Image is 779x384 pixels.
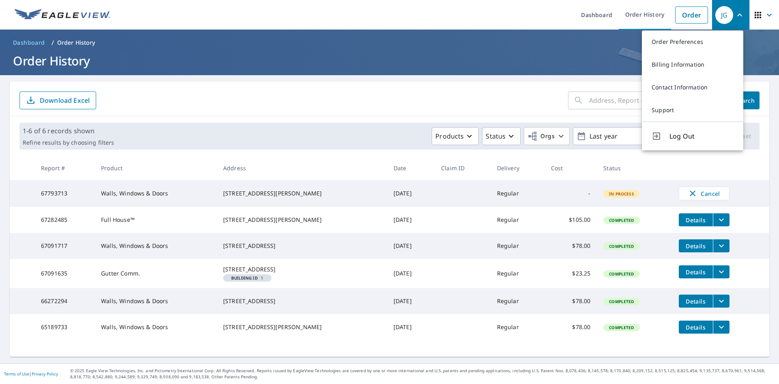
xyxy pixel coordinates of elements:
th: Status [597,156,672,180]
p: Last year [586,129,681,143]
div: [STREET_ADDRESS] [223,242,381,250]
span: Details [684,216,708,224]
button: Cancel [679,187,730,200]
button: Products [432,127,479,145]
td: Walls, Windows & Doors [95,233,217,259]
td: $78.00 [544,288,597,314]
td: [DATE] [387,288,435,314]
span: Log Out [669,131,734,141]
td: [DATE] [387,207,435,233]
span: 1 [226,276,268,280]
td: Regular [491,259,544,288]
td: 67793713 [34,180,95,207]
td: 67282485 [34,207,95,233]
input: Address, Report #, Claim ID, etc. [589,89,724,112]
button: filesDropdownBtn-67091717 [713,239,730,252]
td: Walls, Windows & Doors [95,314,217,340]
button: Download Excel [19,91,96,109]
button: filesDropdownBtn-65189733 [713,321,730,334]
span: Details [684,323,708,331]
button: detailsBtn-66272294 [679,295,713,308]
button: Log Out [642,121,743,150]
span: Completed [604,217,639,223]
button: Search [730,91,760,109]
span: Completed [604,299,639,304]
td: Regular [491,207,544,233]
td: [DATE] [387,180,435,207]
img: EV Logo [15,9,110,21]
td: Gutter Comm. [95,259,217,288]
a: Order Preferences [642,30,743,53]
td: 65189733 [34,314,95,340]
button: detailsBtn-67091635 [679,265,713,278]
button: detailsBtn-65189733 [679,321,713,334]
p: 1-6 of 6 records shown [23,126,114,136]
span: Details [684,297,708,305]
p: Download Excel [40,96,90,105]
p: Products [435,131,464,141]
td: Full House™ [95,207,217,233]
td: 67091717 [34,233,95,259]
td: 67091635 [34,259,95,288]
a: Privacy Policy [32,371,58,377]
span: Details [684,268,708,276]
td: Regular [491,180,544,207]
button: filesDropdownBtn-66272294 [713,295,730,308]
span: Orgs [527,131,555,141]
a: Dashboard [10,36,48,49]
div: [STREET_ADDRESS][PERSON_NAME] [223,323,381,331]
em: Building ID [231,276,258,280]
span: Details [684,242,708,250]
a: Order [675,7,708,24]
button: Status [482,127,521,145]
th: Cost [544,156,597,180]
div: [STREET_ADDRESS][PERSON_NAME] [223,189,381,197]
div: [STREET_ADDRESS] [223,265,381,273]
p: | [4,371,58,376]
td: $78.00 [544,314,597,340]
button: Last year [573,127,695,145]
th: Claim ID [435,156,491,180]
td: 66272294 [34,288,95,314]
span: Completed [604,325,639,330]
a: Terms of Use [4,371,29,377]
h1: Order History [10,52,769,69]
button: detailsBtn-67091717 [679,239,713,252]
p: Status [486,131,506,141]
p: © 2025 Eagle View Technologies, Inc. and Pictometry International Corp. All Rights Reserved. Repo... [70,368,775,380]
td: $78.00 [544,233,597,259]
span: Dashboard [13,39,45,47]
li: / [52,38,54,48]
a: Billing Information [642,53,743,76]
td: Regular [491,314,544,340]
button: filesDropdownBtn-67091635 [713,265,730,278]
span: Completed [604,271,639,277]
a: Support [642,99,743,121]
p: Refine results by choosing filters [23,139,114,146]
th: Date [387,156,435,180]
button: Orgs [524,127,570,145]
td: Walls, Windows & Doors [95,180,217,207]
th: Product [95,156,217,180]
nav: breadcrumb [10,36,769,49]
td: Regular [491,288,544,314]
th: Report # [34,156,95,180]
th: Delivery [491,156,544,180]
span: Completed [604,243,639,249]
td: [DATE] [387,314,435,340]
button: detailsBtn-67282485 [679,213,713,226]
div: JG [715,6,733,24]
span: Cancel [687,189,721,198]
td: [DATE] [387,233,435,259]
th: Address [217,156,387,180]
div: [STREET_ADDRESS][PERSON_NAME] [223,216,381,224]
td: Walls, Windows & Doors [95,288,217,314]
td: $23.25 [544,259,597,288]
div: [STREET_ADDRESS] [223,297,381,305]
button: filesDropdownBtn-67282485 [713,213,730,226]
td: $105.00 [544,207,597,233]
p: Order History [57,39,95,47]
a: Contact Information [642,76,743,99]
td: - [544,180,597,207]
td: Regular [491,233,544,259]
